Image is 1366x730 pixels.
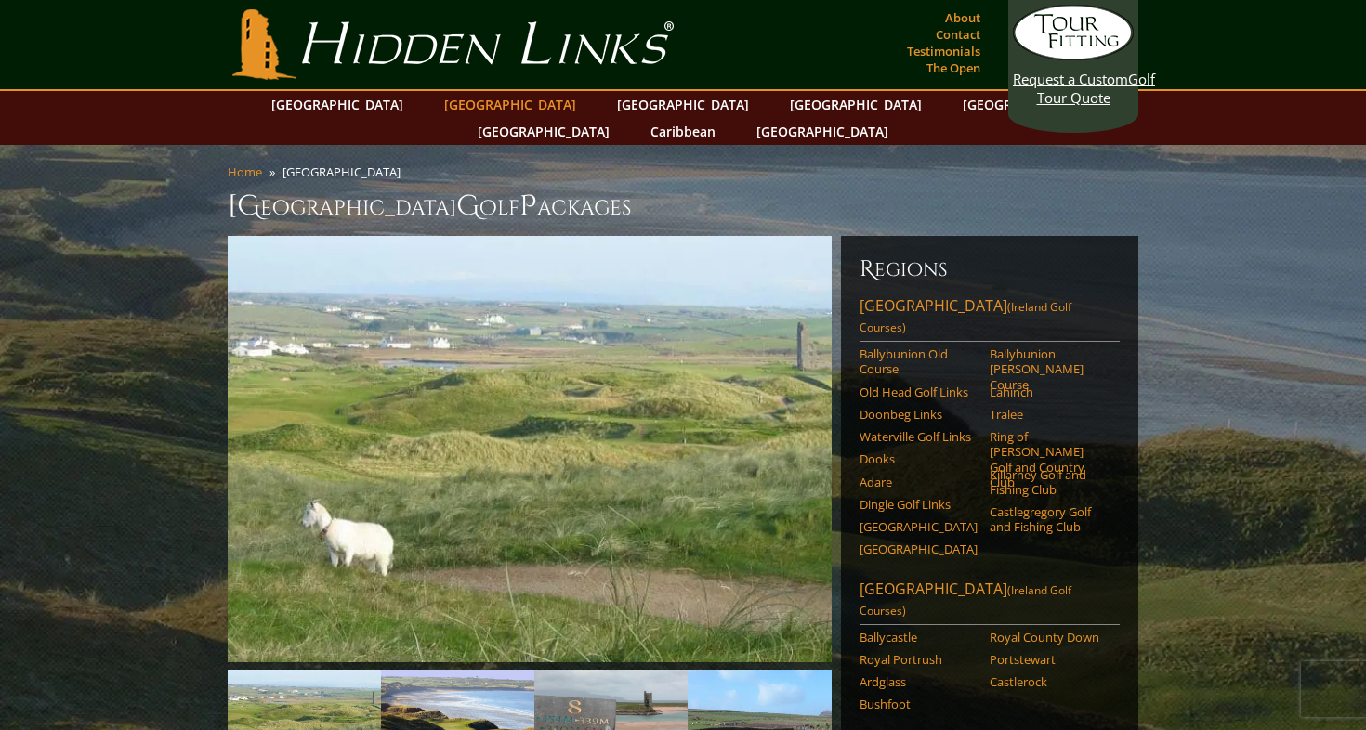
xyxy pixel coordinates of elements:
span: P [519,188,537,225]
a: Royal Portrush [860,652,978,667]
a: Ballybunion [PERSON_NAME] Course [990,346,1108,392]
a: Ballycastle [860,630,978,645]
a: Request a CustomGolf Tour Quote [1013,5,1134,107]
a: [GEOGRAPHIC_DATA] [860,541,978,556]
li: [GEOGRAPHIC_DATA] [282,163,408,180]
a: Doonbeg Links [860,407,978,422]
a: [GEOGRAPHIC_DATA] [747,118,898,145]
a: Royal County Down [990,630,1108,645]
a: Home [228,163,262,180]
a: [GEOGRAPHIC_DATA](Ireland Golf Courses) [860,579,1120,625]
a: [GEOGRAPHIC_DATA](Ireland Golf Courses) [860,295,1120,342]
span: (Ireland Golf Courses) [860,582,1071,619]
a: Dingle Golf Links [860,497,978,512]
span: Request a Custom [1013,70,1128,88]
a: Contact [931,21,985,47]
a: Killarney Golf and Fishing Club [990,467,1108,498]
a: [GEOGRAPHIC_DATA] [953,91,1104,118]
a: [GEOGRAPHIC_DATA] [860,519,978,534]
a: Lahinch [990,385,1108,399]
h1: [GEOGRAPHIC_DATA] olf ackages [228,188,1138,225]
a: Old Head Golf Links [860,385,978,399]
a: Ring of [PERSON_NAME] Golf and Country Club [990,429,1108,489]
a: [GEOGRAPHIC_DATA] [468,118,619,145]
h6: Regions [860,254,1120,284]
a: Testimonials [902,38,985,64]
a: [GEOGRAPHIC_DATA] [608,91,758,118]
a: Portstewart [990,652,1108,667]
a: [GEOGRAPHIC_DATA] [781,91,931,118]
span: G [456,188,479,225]
a: Caribbean [641,118,725,145]
a: Castlerock [990,674,1108,689]
a: Ardglass [860,674,978,689]
a: About [940,5,985,31]
a: The Open [922,55,985,81]
a: [GEOGRAPHIC_DATA] [262,91,413,118]
a: [GEOGRAPHIC_DATA] [435,91,585,118]
a: Ballybunion Old Course [860,346,978,377]
a: Bushfoot [860,697,978,711]
a: Castlegregory Golf and Fishing Club [990,504,1108,535]
a: Tralee [990,407,1108,422]
a: Waterville Golf Links [860,429,978,444]
a: Dooks [860,451,978,466]
a: Adare [860,475,978,489]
